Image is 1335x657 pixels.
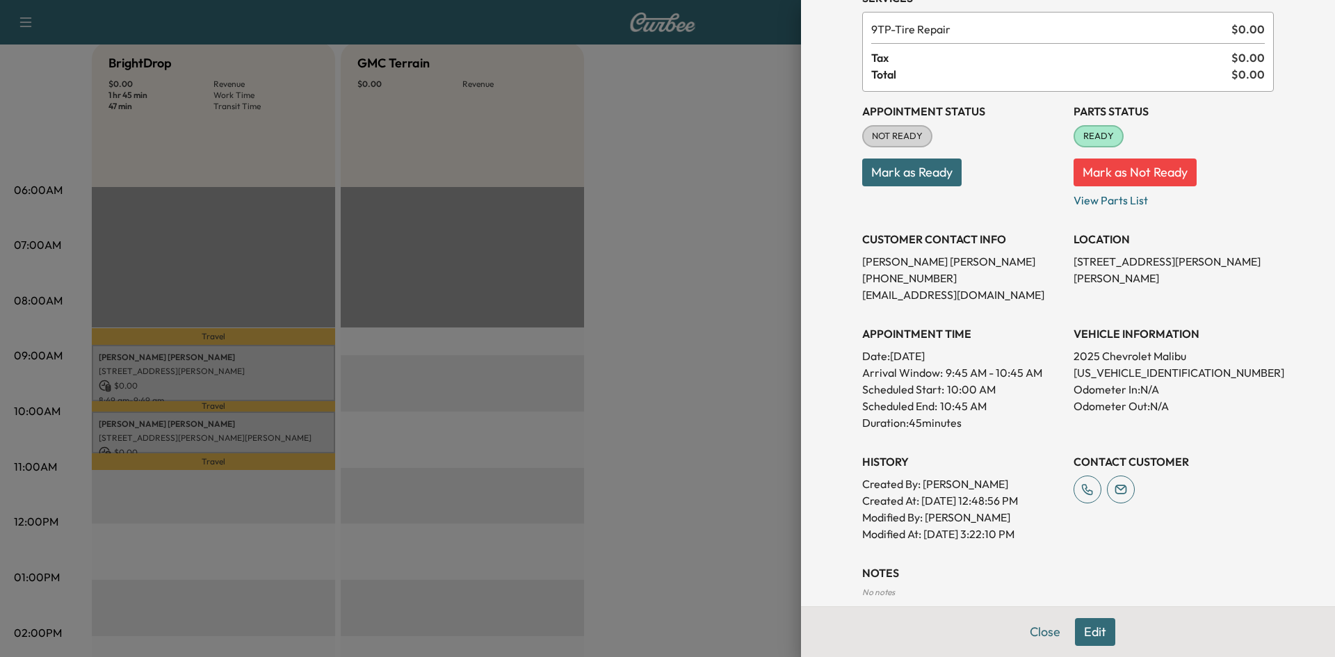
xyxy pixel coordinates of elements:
span: READY [1075,129,1122,143]
span: $ 0.00 [1231,66,1265,83]
div: No notes [862,587,1274,598]
p: Odometer Out: N/A [1074,398,1274,414]
span: $ 0.00 [1231,21,1265,38]
h3: CONTACT CUSTOMER [1074,453,1274,470]
h3: VEHICLE INFORMATION [1074,325,1274,342]
p: Scheduled Start: [862,381,944,398]
p: [EMAIL_ADDRESS][DOMAIN_NAME] [862,286,1062,303]
p: 10:45 AM [940,398,987,414]
p: Duration: 45 minutes [862,414,1062,431]
button: Mark as Not Ready [1074,159,1197,186]
h3: History [862,453,1062,470]
p: Modified By : [PERSON_NAME] [862,509,1062,526]
h3: LOCATION [1074,231,1274,248]
p: Modified At : [DATE] 3:22:10 PM [862,526,1062,542]
span: Total [871,66,1231,83]
p: [US_VEHICLE_IDENTIFICATION_NUMBER] [1074,364,1274,381]
p: 10:00 AM [947,381,996,398]
p: Created By : [PERSON_NAME] [862,476,1062,492]
h3: CUSTOMER CONTACT INFO [862,231,1062,248]
h3: Parts Status [1074,103,1274,120]
span: Tire Repair [871,21,1226,38]
span: 9:45 AM - 10:45 AM [946,364,1042,381]
p: Arrival Window: [862,364,1062,381]
p: [PERSON_NAME] [PERSON_NAME] [862,253,1062,270]
p: 2025 Chevrolet Malibu [1074,348,1274,364]
p: [PHONE_NUMBER] [862,270,1062,286]
button: Mark as Ready [862,159,962,186]
p: [STREET_ADDRESS][PERSON_NAME][PERSON_NAME] [1074,253,1274,286]
span: $ 0.00 [1231,49,1265,66]
p: Odometer In: N/A [1074,381,1274,398]
span: Tax [871,49,1231,66]
p: View Parts List [1074,186,1274,209]
button: Edit [1075,618,1115,646]
h3: Appointment Status [862,103,1062,120]
h3: APPOINTMENT TIME [862,325,1062,342]
span: NOT READY [864,129,931,143]
button: Close [1021,618,1069,646]
h3: NOTES [862,565,1274,581]
p: Created At : [DATE] 12:48:56 PM [862,492,1062,509]
p: Date: [DATE] [862,348,1062,364]
p: Scheduled End: [862,398,937,414]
